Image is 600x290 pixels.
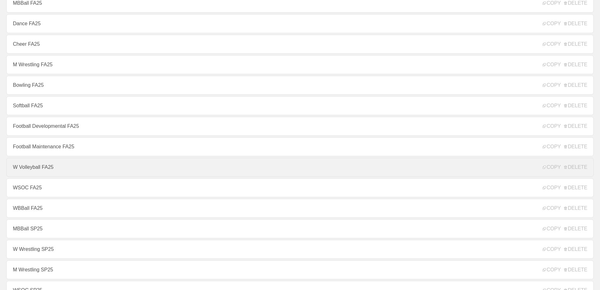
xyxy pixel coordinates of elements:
[543,0,561,6] span: COPY
[564,41,587,47] span: DELETE
[543,21,561,27] span: COPY
[6,199,594,218] a: WBBall FA25
[6,260,594,279] a: M Wrestling SP25
[543,41,561,47] span: COPY
[543,205,561,211] span: COPY
[6,55,594,74] a: M Wrestling FA25
[6,240,594,259] a: W Wrestling SP25
[6,137,594,156] a: Football Maintenance FA25
[543,123,561,129] span: COPY
[6,158,594,177] a: W Volleyball FA25
[564,21,587,27] span: DELETE
[543,62,561,68] span: COPY
[564,205,587,211] span: DELETE
[564,123,587,129] span: DELETE
[6,14,594,33] a: Dance FA25
[543,82,561,88] span: COPY
[564,0,587,6] span: DELETE
[6,117,594,136] a: Football Developmental FA25
[487,217,600,290] iframe: Chat Widget
[6,219,594,238] a: MBBall SP25
[564,103,587,109] span: DELETE
[6,35,594,54] a: Cheer FA25
[564,164,587,170] span: DELETE
[564,185,587,191] span: DELETE
[6,178,594,197] a: WSOC FA25
[6,96,594,115] a: Softball FA25
[543,103,561,109] span: COPY
[543,185,561,191] span: COPY
[543,164,561,170] span: COPY
[564,62,587,68] span: DELETE
[564,144,587,150] span: DELETE
[543,144,561,150] span: COPY
[564,82,587,88] span: DELETE
[6,76,594,95] a: Bowling FA25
